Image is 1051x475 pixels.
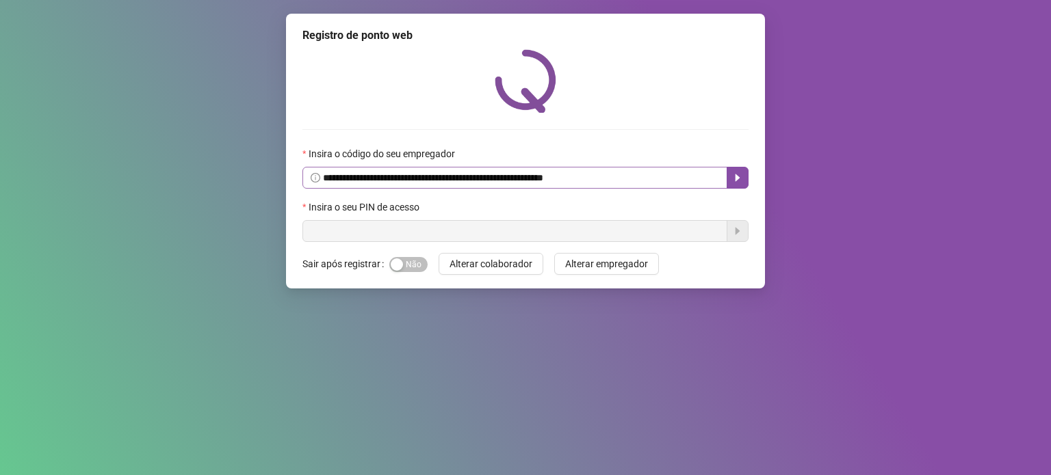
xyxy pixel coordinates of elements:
span: caret-right [732,172,743,183]
span: Alterar colaborador [450,256,532,271]
button: Alterar empregador [554,253,659,275]
button: Alterar colaborador [439,253,543,275]
span: info-circle [311,173,320,182]
label: Insira o seu PIN de acesso [302,200,428,215]
label: Insira o código do seu empregador [302,146,464,161]
label: Sair após registrar [302,253,389,275]
div: Registro de ponto web [302,27,749,44]
span: Alterar empregador [565,256,648,271]
img: QRPoint [495,49,556,113]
